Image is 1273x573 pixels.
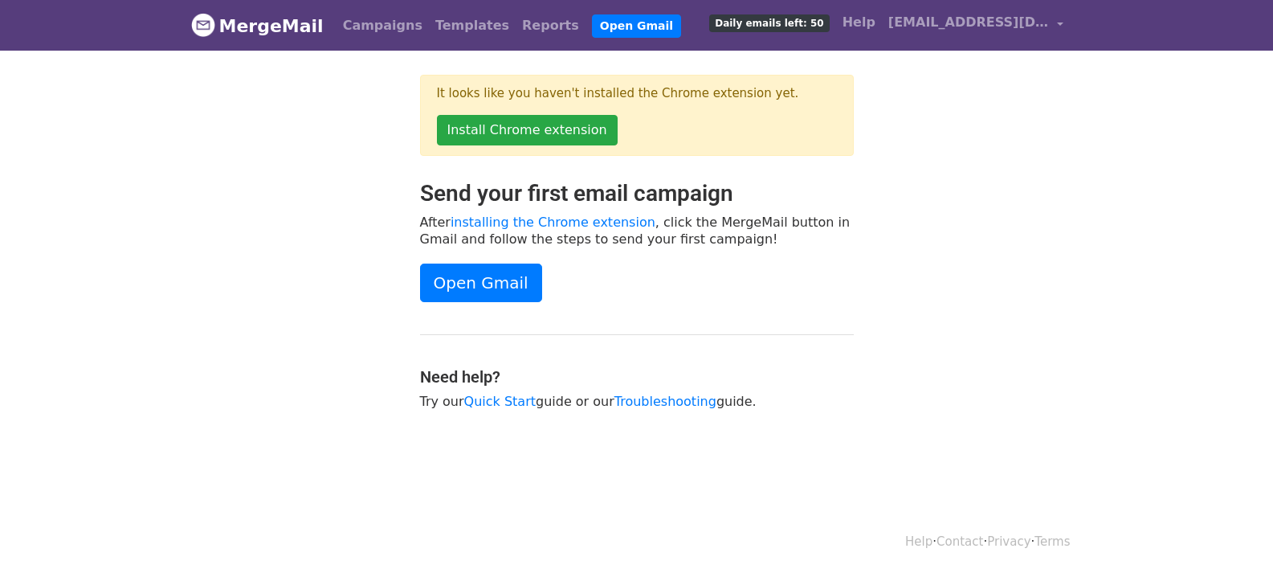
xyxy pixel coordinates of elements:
[905,534,932,549] a: Help
[420,367,854,387] h4: Need help?
[420,264,542,302] a: Open Gmail
[464,394,536,409] a: Quick Start
[420,214,854,248] p: After , click the MergeMail button in Gmail and follow the steps to send your first campaign!
[429,10,516,42] a: Templates
[337,10,429,42] a: Campaigns
[1034,534,1070,549] a: Terms
[191,13,215,37] img: MergeMail logo
[614,394,716,409] a: Troubleshooting
[882,6,1070,44] a: [EMAIL_ADDRESS][DOMAIN_NAME]
[451,215,655,230] a: installing the Chrome extension
[420,393,854,410] p: Try our guide or our guide.
[191,9,324,43] a: MergeMail
[936,534,983,549] a: Contact
[516,10,585,42] a: Reports
[592,14,681,38] a: Open Gmail
[703,6,835,39] a: Daily emails left: 50
[437,85,837,102] p: It looks like you haven't installed the Chrome extension yet.
[420,180,854,207] h2: Send your first email campaign
[888,13,1049,32] span: [EMAIL_ADDRESS][DOMAIN_NAME]
[836,6,882,39] a: Help
[437,115,618,145] a: Install Chrome extension
[709,14,829,32] span: Daily emails left: 50
[987,534,1030,549] a: Privacy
